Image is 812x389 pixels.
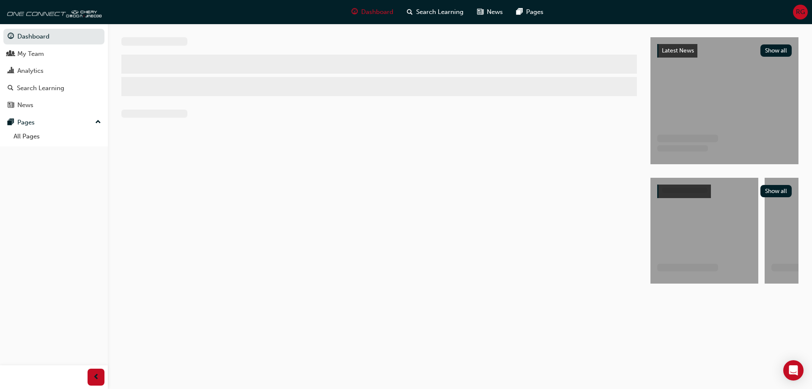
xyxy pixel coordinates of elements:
button: Pages [3,115,104,130]
a: guage-iconDashboard [345,3,400,21]
div: Pages [17,118,35,127]
a: My Team [3,46,104,62]
a: search-iconSearch Learning [400,3,470,21]
a: All Pages [10,130,104,143]
a: pages-iconPages [510,3,550,21]
a: Show all [657,185,792,198]
div: Search Learning [17,83,64,93]
span: guage-icon [351,7,358,17]
span: Latest News [662,47,694,54]
button: Show all [760,185,792,197]
button: Show all [760,44,792,57]
span: chart-icon [8,67,14,75]
span: news-icon [8,102,14,109]
a: Dashboard [3,29,104,44]
a: Analytics [3,63,104,79]
span: RG [796,7,805,17]
span: guage-icon [8,33,14,41]
span: search-icon [407,7,413,17]
span: search-icon [8,85,14,92]
div: News [17,100,33,110]
span: News [487,7,503,17]
a: news-iconNews [470,3,510,21]
div: Open Intercom Messenger [783,360,804,381]
span: prev-icon [93,372,99,383]
div: My Team [17,49,44,59]
span: up-icon [95,117,101,128]
a: Latest NewsShow all [657,44,792,58]
button: DashboardMy TeamAnalyticsSearch LearningNews [3,27,104,115]
img: oneconnect [4,3,101,20]
span: Dashboard [361,7,393,17]
span: people-icon [8,50,14,58]
a: News [3,97,104,113]
span: news-icon [477,7,483,17]
div: Analytics [17,66,44,76]
a: Search Learning [3,80,104,96]
button: RG [793,5,808,19]
span: Pages [526,7,543,17]
span: pages-icon [8,119,14,127]
span: pages-icon [516,7,523,17]
span: Search Learning [416,7,464,17]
